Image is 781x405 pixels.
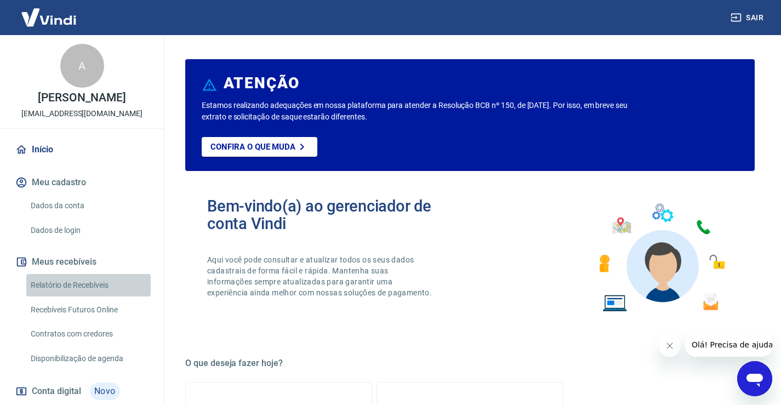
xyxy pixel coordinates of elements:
span: Olá! Precisa de ajuda? [7,8,92,16]
p: Estamos realizando adequações em nossa plataforma para atender a Resolução BCB nº 150, de [DATE].... [202,100,631,123]
a: Contratos com credores [26,323,151,345]
h6: ATENÇÃO [224,78,300,89]
p: Aqui você pode consultar e atualizar todos os seus dados cadastrais de forma fácil e rápida. Mant... [207,254,434,298]
p: [PERSON_NAME] [38,92,126,104]
span: Conta digital [32,384,81,399]
a: Início [13,138,151,162]
a: Disponibilização de agenda [26,347,151,370]
a: Confira o que muda [202,137,317,157]
iframe: Mensagem da empresa [685,333,772,357]
h5: O que deseja fazer hoje? [185,358,755,369]
iframe: Fechar mensagem [659,335,681,357]
button: Meus recebíveis [13,250,151,274]
iframe: Botão para abrir a janela de mensagens [737,361,772,396]
a: Recebíveis Futuros Online [26,299,151,321]
p: Confira o que muda [210,142,295,152]
h2: Bem-vindo(a) ao gerenciador de conta Vindi [207,197,470,232]
button: Meu cadastro [13,170,151,195]
a: Relatório de Recebíveis [26,274,151,296]
a: Conta digitalNovo [13,378,151,404]
p: [EMAIL_ADDRESS][DOMAIN_NAME] [21,108,142,119]
div: A [60,44,104,88]
span: Novo [90,383,120,400]
a: Dados da conta [26,195,151,217]
a: Dados de login [26,219,151,242]
img: Imagem de um avatar masculino com diversos icones exemplificando as funcionalidades do gerenciado... [589,197,733,318]
img: Vindi [13,1,84,34]
button: Sair [728,8,768,28]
